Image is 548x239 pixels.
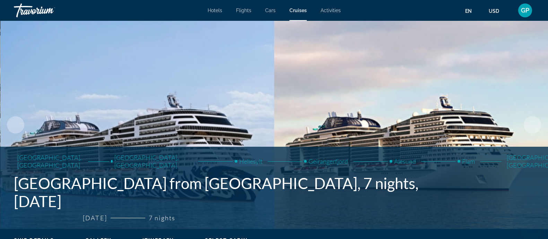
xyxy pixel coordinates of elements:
[114,154,193,169] span: [GEOGRAPHIC_DATA], [GEOGRAPHIC_DATA]
[521,7,529,14] span: GP
[321,8,341,13] a: Activities
[520,211,542,233] iframe: Кнопка запуска окна обмена сообщениями
[465,8,472,14] span: en
[7,116,24,134] button: Previous image
[516,3,534,18] button: User Menu
[289,8,307,13] a: Cruises
[149,214,175,222] span: 7 nights
[308,157,348,165] span: Geirangerfjord
[236,8,251,13] a: Flights
[14,1,83,19] a: Travorium
[265,8,276,13] a: Cars
[489,8,499,14] span: USD
[17,154,83,169] span: [GEOGRAPHIC_DATA], [GEOGRAPHIC_DATA]
[489,6,506,16] button: Change currency
[14,174,423,210] h1: [GEOGRAPHIC_DATA] from [GEOGRAPHIC_DATA], 7 nights, [DATE]
[394,157,416,165] span: Alesund
[462,157,475,165] span: Flam
[239,157,262,165] span: Hellesylt
[83,214,107,222] span: [DATE]
[465,6,478,16] button: Change language
[208,8,222,13] a: Hotels
[524,116,541,134] button: Next image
